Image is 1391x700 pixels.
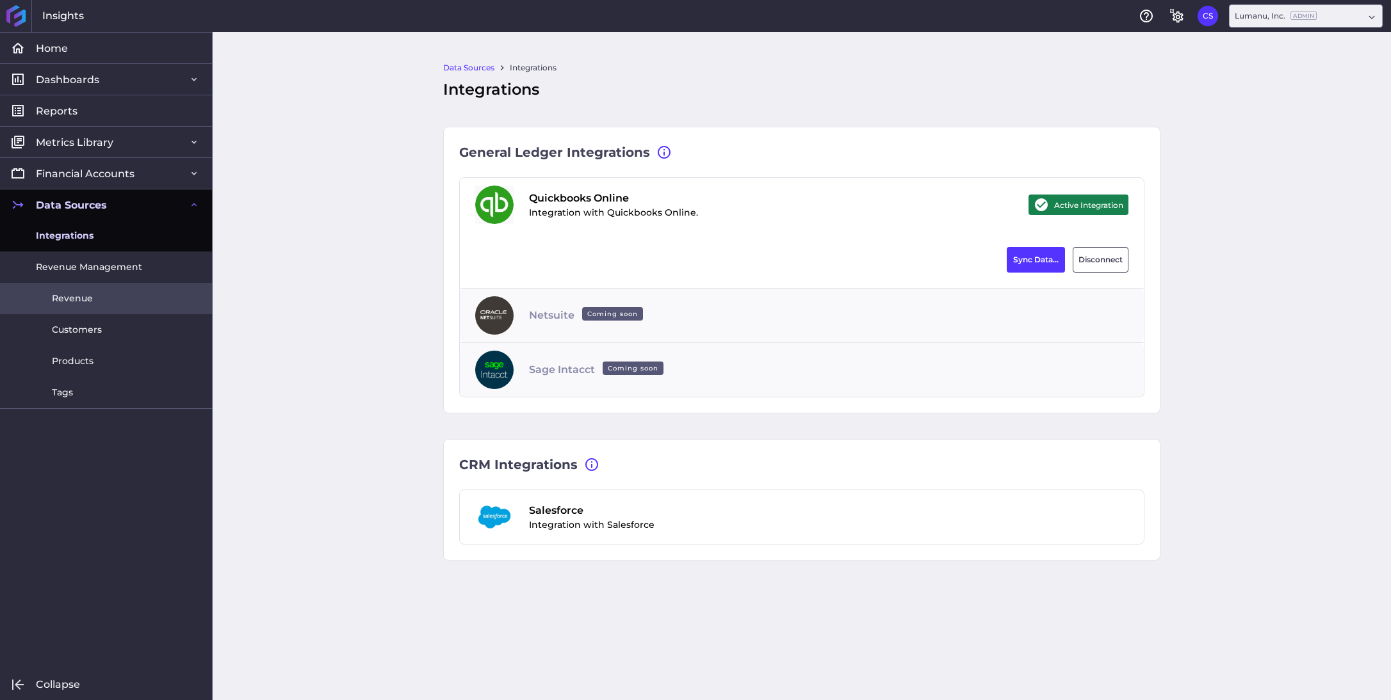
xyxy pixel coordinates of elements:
button: Sync Data... [1007,247,1065,273]
span: Dashboards [36,73,99,86]
span: Customers [52,323,102,337]
span: Home [36,42,68,55]
ins: Coming soon [582,307,643,321]
a: Data Sources [443,62,494,74]
button: User Menu [1198,6,1218,26]
span: Metrics Library [36,136,113,149]
span: Revenue [52,292,93,305]
div: Integrations [443,78,1160,101]
span: Integrations [36,229,94,243]
span: Tags [52,386,73,399]
span: Products [52,354,94,368]
span: Collapse [36,678,80,691]
div: Integration with Quickbooks Online. [529,191,698,219]
span: Quickbooks Online [529,191,698,206]
div: Dropdown select [1229,4,1383,28]
span: Revenue Management [36,260,142,274]
div: Integration with Salesforce [529,503,655,532]
div: Active Integration [1029,195,1128,215]
div: Lumanu, Inc. [1235,10,1317,22]
button: General Settings [1167,6,1187,26]
ins: Admin [1290,12,1317,20]
span: Netsuite [529,308,648,323]
span: Data Sources [36,198,107,212]
span: Sage Intacct [529,362,669,378]
button: Disconnect [1073,247,1128,273]
div: CRM Integrations [459,455,1144,474]
button: Help [1136,6,1157,26]
a: Integrations [510,62,557,74]
span: Reports [36,104,77,118]
div: General Ledger Integrations [459,143,1144,162]
span: Financial Accounts [36,167,134,180]
ins: Coming soon [603,362,663,375]
span: Salesforce [529,503,655,518]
